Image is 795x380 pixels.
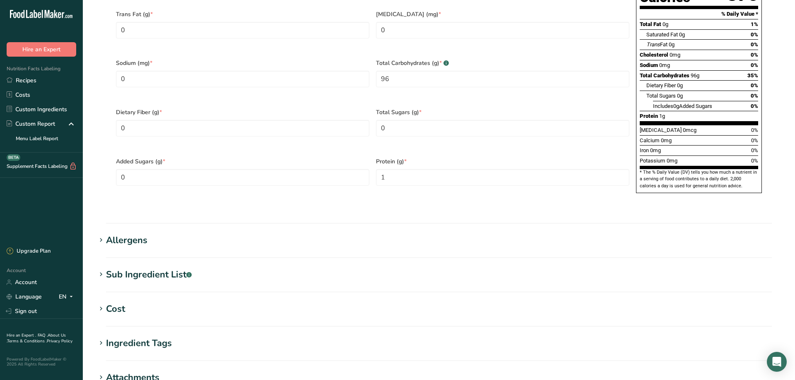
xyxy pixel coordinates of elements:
[7,338,47,344] a: Terms & Conditions .
[640,127,682,133] span: [MEDICAL_DATA]
[106,268,192,282] div: Sub Ingredient List
[7,332,66,344] a: About Us .
[646,41,660,48] i: Trans
[646,82,676,88] span: Dietary Fiber
[640,169,758,189] section: * The % Daily Value (DV) tells you how much a nutrient in a serving of food contributes to a dail...
[116,157,369,166] span: Added Sugars (g)
[116,10,369,19] span: Trans Fat (g)
[751,103,758,109] span: 0%
[116,59,369,67] span: Sodium (mg)
[691,72,699,79] span: 96g
[106,337,172,350] div: Ingredient Tags
[38,332,48,338] a: FAQ .
[659,62,670,68] span: 0mg
[646,41,667,48] span: Fat
[640,147,649,153] span: Iron
[659,113,665,119] span: 1g
[683,127,696,133] span: 0mcg
[751,41,758,48] span: 0%
[751,31,758,38] span: 0%
[751,137,758,143] span: 0%
[751,127,758,133] span: 0%
[669,41,675,48] span: 0g
[679,31,685,38] span: 0g
[106,234,147,247] div: Allergens
[106,302,125,316] div: Cost
[751,93,758,99] span: 0%
[767,352,787,372] div: Open Intercom Messenger
[670,52,680,58] span: 0mg
[751,147,758,153] span: 0%
[640,72,689,79] span: Total Carbohydrates
[673,103,679,109] span: 0g
[7,289,42,304] a: Language
[7,357,76,367] div: Powered By FoodLabelMaker © 2025 All Rights Reserved
[677,82,683,88] span: 0g
[640,62,658,68] span: Sodium
[751,158,758,164] span: 0%
[376,10,629,19] span: [MEDICAL_DATA] (mg)
[661,137,672,143] span: 0mg
[59,292,76,302] div: EN
[640,137,660,143] span: Calcium
[7,42,76,57] button: Hire an Expert
[751,52,758,58] span: 0%
[47,338,72,344] a: Privacy Policy
[653,103,712,109] span: Includes Added Sugars
[376,108,629,117] span: Total Sugars (g)
[7,247,51,256] div: Upgrade Plan
[646,93,676,99] span: Total Sugars
[751,21,758,27] span: 1%
[640,52,668,58] span: Cholesterol
[646,31,678,38] span: Saturated Fat
[7,154,20,161] div: BETA
[650,147,661,153] span: 0mg
[640,158,665,164] span: Potassium
[751,62,758,68] span: 0%
[640,113,658,119] span: Protein
[640,21,661,27] span: Total Fat
[751,82,758,88] span: 0%
[376,157,629,166] span: Protein (g)
[747,72,758,79] span: 35%
[662,21,668,27] span: 0g
[376,59,629,67] span: Total Carbohydrates (g)
[667,158,677,164] span: 0mg
[640,9,758,19] section: % Daily Value *
[7,119,55,128] div: Custom Report
[677,93,683,99] span: 0g
[116,108,369,117] span: Dietary Fiber (g)
[7,332,36,338] a: Hire an Expert .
